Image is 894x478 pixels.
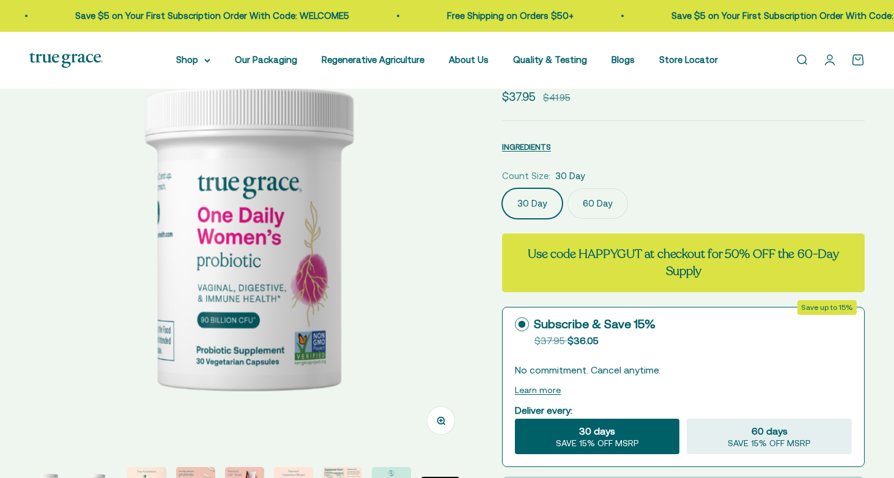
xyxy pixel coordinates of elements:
[611,54,635,65] a: Blogs
[555,169,585,183] span: 30 Day
[29,10,473,453] img: Daily Probiotic for Women's Vaginal, Digestive, and Immune Support* - 90 Billion CFU at time of m...
[502,169,550,183] legend: Count Size:
[502,87,536,106] sale-price: $37.95
[513,54,587,65] a: Quality & Testing
[176,53,210,67] summary: Shop
[322,54,424,65] a: Regenerative Agriculture
[235,54,297,65] a: Our Packaging
[543,90,571,105] compare-at-price: $41.95
[659,54,718,65] a: Store Locator
[502,142,551,152] span: INGREDIENTS
[502,139,551,154] button: INGREDIENTS
[447,10,574,21] a: Free Shipping on Orders $50+
[75,9,349,23] p: Save $5 on Your First Subscription Order With Code: WELCOME5
[528,246,839,279] strong: Use code HAPPYGUT at checkout for 50% OFF the 60-Day Supply
[449,54,489,65] a: About Us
